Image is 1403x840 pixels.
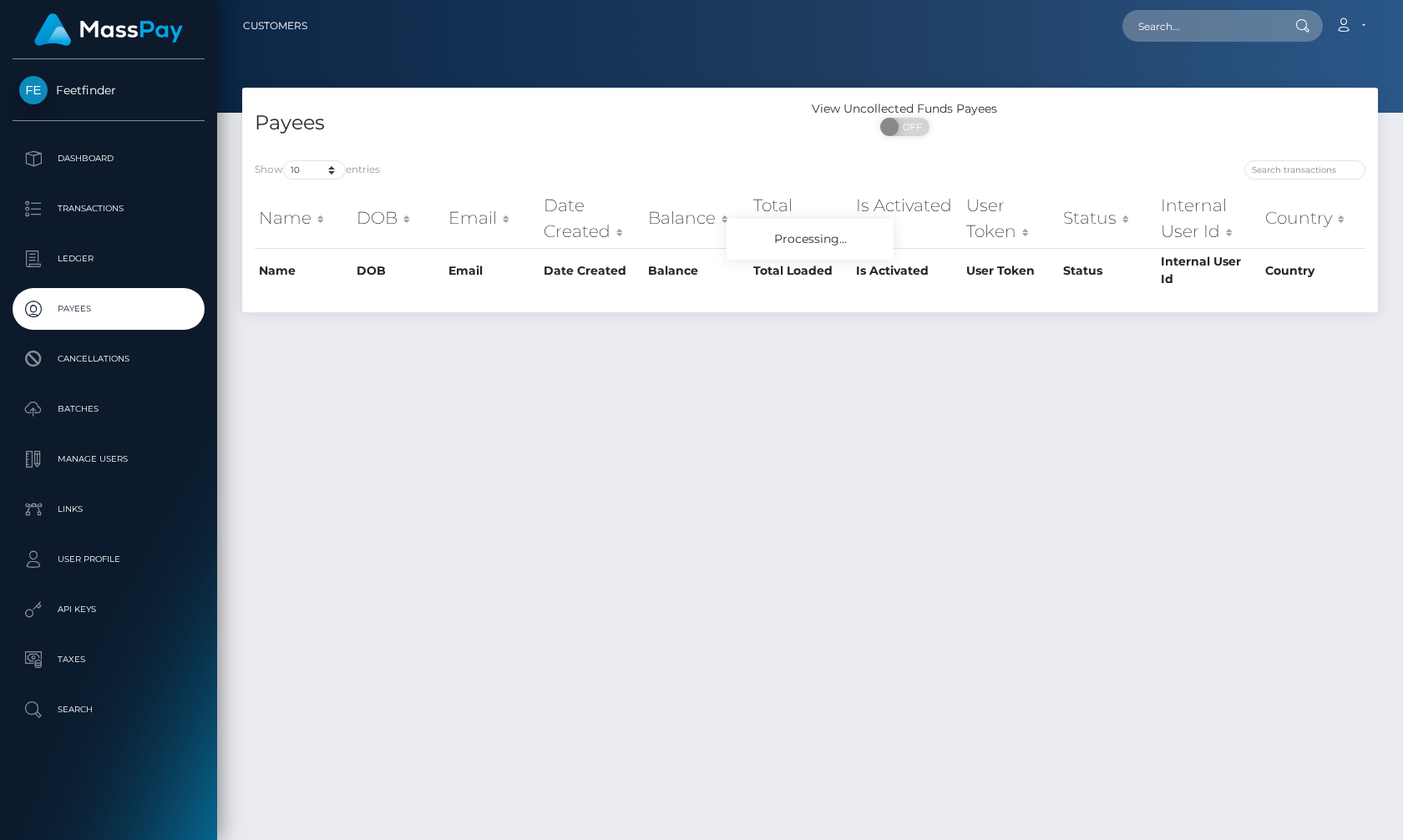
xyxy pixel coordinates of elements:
p: Cancellations [19,347,198,372]
p: Manage Users [19,447,198,472]
a: Cancellations [13,338,205,380]
span: OFF [889,118,931,136]
a: Ledger [13,238,205,280]
img: MassPay Logo [34,13,183,46]
p: Transactions [19,196,198,221]
p: Payees [19,296,198,321]
p: User Profile [19,547,198,572]
a: Transactions [13,188,205,230]
p: Batches [19,397,198,422]
a: Dashboard [13,138,205,180]
p: Search [19,697,198,722]
th: Is Activated [852,189,962,248]
span: Feetfinder [13,83,205,98]
th: Status [1059,189,1157,248]
p: Taxes [19,647,198,672]
th: Total Loaded [749,248,852,292]
th: User Token [962,189,1058,248]
th: Country [1261,189,1365,248]
select: Showentries [283,160,346,180]
th: Country [1261,248,1365,292]
input: Search transactions [1244,160,1365,180]
th: User Token [962,248,1058,292]
th: Name [255,189,352,248]
p: Ledger [19,246,198,271]
a: API Keys [13,589,205,630]
h4: Payees [255,109,798,138]
th: Balance [644,248,749,292]
th: Name [255,248,352,292]
th: DOB [352,189,444,248]
th: Status [1059,248,1157,292]
th: Internal User Id [1157,248,1261,292]
p: Dashboard [19,146,198,171]
a: Payees [13,288,205,330]
a: Customers [243,8,307,43]
a: Taxes [13,639,205,681]
th: Internal User Id [1157,189,1261,248]
th: Email [444,248,539,292]
a: User Profile [13,539,205,580]
p: API Keys [19,597,198,622]
p: Links [19,497,198,522]
th: Total Loaded [749,189,852,248]
th: Email [444,189,539,248]
th: Date Created [539,189,644,248]
a: Manage Users [13,438,205,480]
a: Search [13,689,205,731]
a: Batches [13,388,205,430]
label: Show entries [255,160,380,180]
input: Search... [1122,10,1279,42]
a: Links [13,488,205,530]
th: DOB [352,248,444,292]
th: Is Activated [852,248,962,292]
th: Date Created [539,248,644,292]
th: Balance [644,189,749,248]
img: Feetfinder [19,76,48,104]
div: View Uncollected Funds Payees [810,100,1000,118]
div: Processing... [727,219,894,260]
